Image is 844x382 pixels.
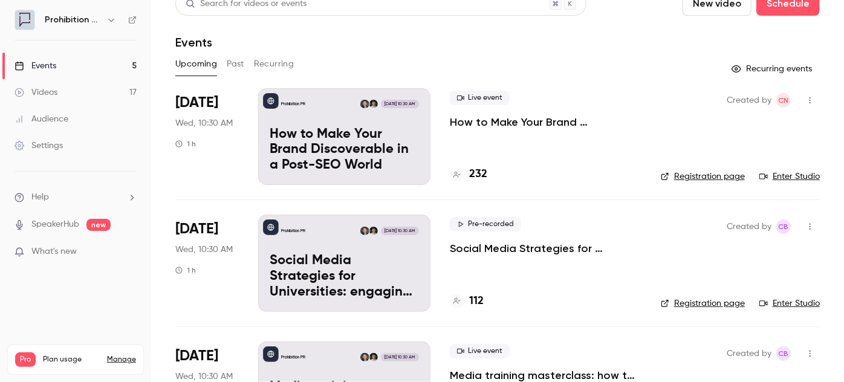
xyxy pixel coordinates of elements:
span: Live event [450,91,510,105]
a: Enter Studio [759,170,820,183]
span: Wed, 10:30 AM [175,244,233,256]
img: Chris Norton [360,100,369,108]
p: Prohibition PR [281,101,305,107]
div: Audience [15,113,68,125]
img: Will Ockenden [369,353,378,361]
button: Past [227,54,244,74]
a: Social Media Strategies for Universities: engaging the new student cohortProhibition PRWill Ocken... [258,215,430,311]
div: Settings [15,140,63,152]
span: [DATE] [175,346,218,366]
span: CN [779,93,789,108]
h4: 232 [469,166,487,183]
a: How to Make Your Brand Discoverable in a Post-SEO World [450,115,641,129]
span: Wed, 10:30 AM [175,117,233,129]
span: Pre-recorded [450,217,521,231]
li: help-dropdown-opener [15,191,137,204]
a: 112 [450,293,484,309]
a: Registration page [661,297,745,309]
a: Enter Studio [759,297,820,309]
span: Claire Beaumont [776,219,791,234]
div: Sep 24 Wed, 10:30 AM (Europe/London) [175,215,239,311]
img: Prohibition PR [15,10,34,30]
span: Help [31,191,49,204]
div: Videos [15,86,57,99]
span: [DATE] [175,93,218,112]
a: How to Make Your Brand Discoverable in a Post-SEO WorldProhibition PRWill OckendenChris Norton[DA... [258,88,430,185]
button: Recurring events [726,59,820,79]
span: Live event [450,344,510,358]
span: Claire Beaumont [776,346,791,361]
p: Prohibition PR [281,354,305,360]
a: SpeakerHub [31,218,79,231]
span: Created by [727,219,771,234]
a: 232 [450,166,487,183]
span: Pro [15,352,36,367]
div: 1 h [175,265,196,275]
a: Manage [107,355,136,364]
img: Will Ockenden [369,100,378,108]
h1: Events [175,35,212,50]
img: Chris Norton [360,353,369,361]
span: [DATE] [175,219,218,239]
span: [DATE] 10:30 AM [381,227,418,235]
p: Social Media Strategies for Universities: engaging the new student cohort [270,253,419,300]
span: [DATE] 10:30 AM [381,353,418,361]
p: Prohibition PR [281,228,305,234]
a: Social Media Strategies for Universities: engaging the new student cohort [450,241,641,256]
a: Registration page [661,170,745,183]
h4: 112 [469,293,484,309]
span: What's new [31,245,77,258]
h6: Prohibition PR [45,14,102,26]
span: new [86,219,111,231]
img: Will Ockenden [369,227,378,235]
button: Upcoming [175,54,217,74]
span: CB [779,346,789,361]
span: Created by [727,93,771,108]
p: How to Make Your Brand Discoverable in a Post-SEO World [270,127,419,173]
button: Recurring [254,54,294,74]
span: Chris Norton [776,93,791,108]
div: Events [15,60,56,72]
div: Sep 17 Wed, 10:30 AM (Europe/London) [175,88,239,185]
span: [DATE] 10:30 AM [381,100,418,108]
img: Chris Norton [360,227,369,235]
span: Created by [727,346,771,361]
span: Plan usage [43,355,100,364]
span: CB [779,219,789,234]
div: 1 h [175,139,196,149]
